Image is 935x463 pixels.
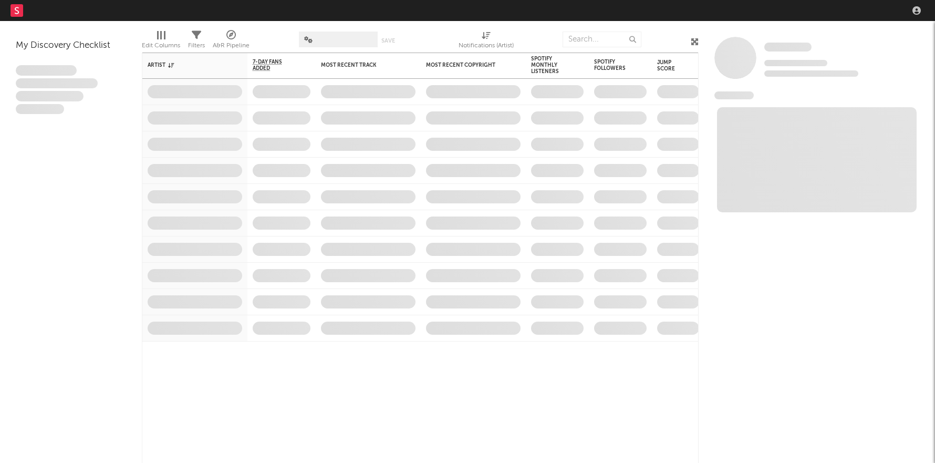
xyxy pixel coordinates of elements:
[188,26,205,57] div: Filters
[459,26,514,57] div: Notifications (Artist)
[764,70,858,77] span: 0 fans last week
[188,39,205,52] div: Filters
[764,60,827,66] span: Tracking Since: [DATE]
[142,39,180,52] div: Edit Columns
[16,91,84,101] span: Praesent ac interdum
[213,26,250,57] div: A&R Pipeline
[459,39,514,52] div: Notifications (Artist)
[16,65,77,76] span: Lorem ipsum dolor
[16,78,98,89] span: Integer aliquet in purus et
[426,62,505,68] div: Most Recent Copyright
[148,62,226,68] div: Artist
[714,91,754,99] span: News Feed
[381,38,395,44] button: Save
[563,32,641,47] input: Search...
[16,39,126,52] div: My Discovery Checklist
[16,104,64,115] span: Aliquam viverra
[321,62,400,68] div: Most Recent Track
[657,59,683,72] div: Jump Score
[213,39,250,52] div: A&R Pipeline
[142,26,180,57] div: Edit Columns
[764,42,812,53] a: Some Artist
[253,59,295,71] span: 7-Day Fans Added
[764,43,812,52] span: Some Artist
[594,59,631,71] div: Spotify Followers
[531,56,568,75] div: Spotify Monthly Listeners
